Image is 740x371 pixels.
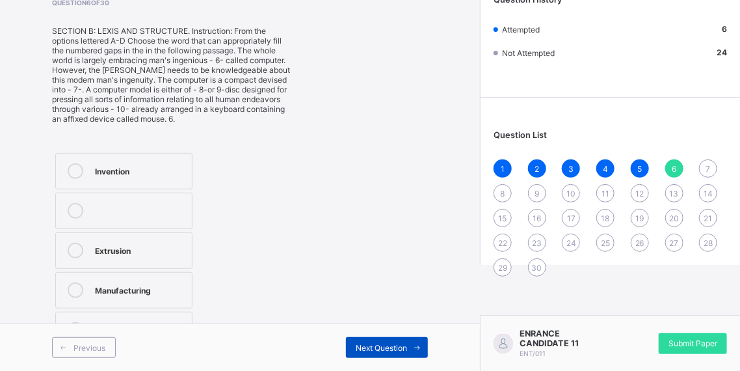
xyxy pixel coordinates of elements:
span: 24 [566,238,576,248]
span: 25 [601,238,610,248]
span: 9 [535,189,539,199]
span: Attempted [502,25,540,34]
span: 6 [672,164,676,174]
span: Question List [494,130,547,140]
span: 22 [498,238,507,248]
span: 2 [535,164,539,174]
span: 20 [669,213,679,223]
span: 13 [670,189,679,199]
div: Invention [95,163,185,176]
span: ENT/011 [520,350,546,357]
div: Extrusion [95,243,185,256]
span: 8 [501,189,505,199]
span: 26 [635,238,644,248]
span: ENRANCE CANDIDATE 11 [520,329,611,348]
span: 10 [566,189,575,199]
span: 14 [704,189,713,199]
span: Not Attempted [502,48,555,58]
span: 4 [603,164,608,174]
span: 17 [567,213,575,223]
span: 11 [601,189,609,199]
b: 24 [717,48,727,57]
span: 16 [533,213,541,223]
span: 30 [532,263,542,273]
span: 15 [499,213,507,223]
span: 3 [568,164,574,174]
span: 28 [704,238,713,248]
div: Discovery [95,322,185,335]
b: 6 [722,24,727,34]
span: Next Question [356,343,407,353]
span: 27 [670,238,679,248]
span: 23 [532,238,542,248]
span: 7 [706,164,711,174]
div: Manufacturing [95,282,185,295]
span: 12 [635,189,644,199]
span: 29 [498,263,507,273]
span: 5 [637,164,642,174]
span: 19 [635,213,644,223]
span: Previous [73,343,105,353]
span: 18 [601,213,610,223]
span: 1 [501,164,505,174]
span: 21 [704,213,713,223]
div: SECTION B: LEXIS AND STRUCTURE. Instruction: From the options lettered A-D Choose the word that c... [52,26,291,124]
span: Submit Paper [668,338,717,348]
